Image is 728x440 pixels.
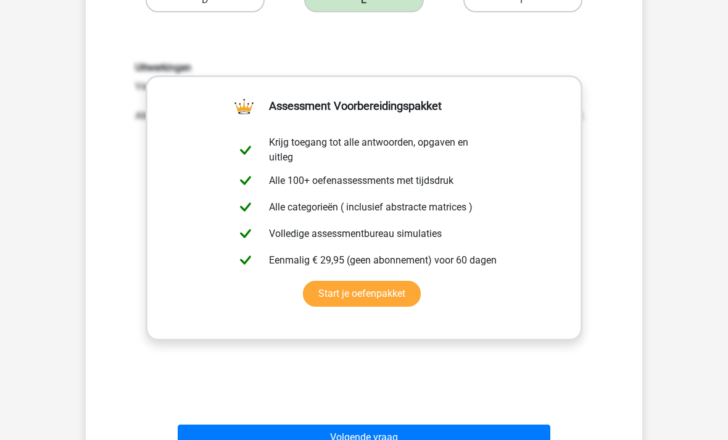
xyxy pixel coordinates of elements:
a: Start je oefenpakket [303,281,421,307]
h6: Uitwerkingen [135,62,593,73]
div: Van links naar rechts neemt het aantal rode vlakken elke stap met 3 toe. Alternatief is dat van b... [126,62,602,123]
